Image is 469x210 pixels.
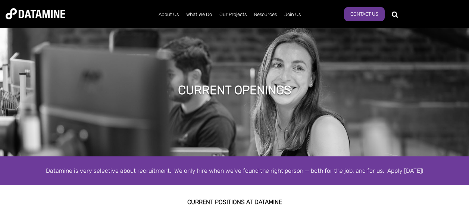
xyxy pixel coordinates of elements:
[155,5,182,24] a: About Us
[178,82,291,98] h1: Current Openings
[344,7,385,21] a: Contact Us
[187,198,282,206] strong: Current Positions at datamine
[281,5,304,24] a: Join Us
[182,5,216,24] a: What We Do
[6,8,65,19] img: Datamine
[250,5,281,24] a: Resources
[216,5,250,24] a: Our Projects
[22,166,447,176] div: Datamine is very selective about recruitment. We only hire when we've found the right person — bo...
